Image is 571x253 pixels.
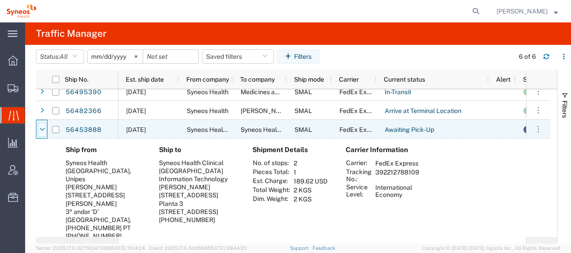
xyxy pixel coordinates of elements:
div: Syneos Health [GEOGRAPHIC_DATA], Unipes [66,159,145,183]
th: Total Weight: [252,186,290,195]
button: Status:All [36,49,84,64]
span: FedEx Express [339,88,382,96]
span: Filters [561,100,568,118]
a: In-Transit [384,85,412,100]
span: 08/19/2025 [126,126,146,133]
th: Tracking No.: [346,168,372,183]
span: To company [240,76,275,83]
td: 392212788109 [372,168,422,183]
span: Est. ship date [126,76,164,83]
h4: Carrier Information [346,146,417,154]
span: Current status [384,76,425,83]
th: Carrier: [346,159,372,168]
div: Planta 3 [159,200,238,208]
span: Jesus Sanchez Santos [241,107,344,114]
div: [PHONE_NUMBER] [66,232,145,240]
td: 1 [290,168,331,177]
span: Alert [496,76,510,83]
img: logo [6,4,36,18]
span: FedEx Express [339,107,382,114]
div: [GEOGRAPHIC_DATA], [PHONE_NUMBER] PT [66,216,145,232]
span: Status [523,76,542,83]
div: 3º andar ‘D’ [66,208,145,216]
span: Medicines and Medical Devices Agency [241,88,354,96]
td: 2 KGS [290,195,331,204]
span: From company [186,76,229,83]
button: Saved filters [202,49,274,64]
input: Not set [88,50,143,63]
span: [DATE] 11:04:24 [110,245,145,251]
span: Copyright © [DATE]-[DATE] Agistix Inc., All Rights Reserved [422,244,560,252]
span: Syneos Health [187,107,228,114]
td: 189.62 USD [290,177,331,186]
a: Awaiting Pick-Up [384,123,435,137]
div: [PERSON_NAME] [66,183,145,191]
span: SMAL [294,88,312,96]
div: [STREET_ADDRESS][PERSON_NAME] [66,191,145,207]
span: Syneos Health [187,88,228,96]
span: Syneos Health Portugal, Unipes [187,126,316,133]
span: Client: 2025.17.0-5dd568f [149,245,247,251]
div: [PHONE_NUMBER] [159,216,238,224]
span: [DATE] 08:44:20 [209,245,247,251]
div: [STREET_ADDRESS] [159,208,238,216]
a: 56453888 [65,123,102,137]
th: Dim. Weight: [252,195,290,204]
span: Syneos Health Clinical Spain [241,126,371,133]
div: Syneos Health Clinical [GEOGRAPHIC_DATA] [159,159,238,175]
span: Ship mode [294,76,324,83]
a: 56482366 [65,104,102,118]
span: Server: 2025.17.0-327f6347098 [36,245,145,251]
h4: Shipment Details [252,146,331,154]
div: [PERSON_NAME][STREET_ADDRESS] [159,183,238,199]
span: 08/18/2025 [126,88,146,96]
h4: Ship from [66,146,145,154]
a: Support [290,245,312,251]
span: SMAL [294,126,312,133]
span: Ship No. [65,76,88,83]
button: Filters [277,49,320,64]
span: FedEx Express [339,126,382,133]
button: [PERSON_NAME] [496,6,558,17]
a: 56495390 [65,85,102,100]
td: 2 KGS [290,186,331,195]
div: Information Technology [159,175,238,183]
th: Est. Charge: [252,177,290,186]
th: No. of stops: [252,159,290,168]
span: All [60,53,68,60]
input: Not set [143,50,198,63]
th: Pieces Total: [252,168,290,177]
th: Service Level: [346,183,372,199]
div: 6 of 6 [519,52,536,61]
span: Igor Lopez Campayo [496,6,548,16]
h4: Ship to [159,146,238,154]
td: International Economy [372,183,422,199]
span: 08/13/2025 [126,107,146,114]
td: FedEx Express [372,159,422,168]
td: 2 [290,159,331,168]
span: Carrier [339,76,359,83]
span: SMAL [294,107,312,114]
a: Feedback [312,245,335,251]
h4: Traffic Manager [36,22,106,45]
a: Arrive at Terminal Location [384,104,462,118]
